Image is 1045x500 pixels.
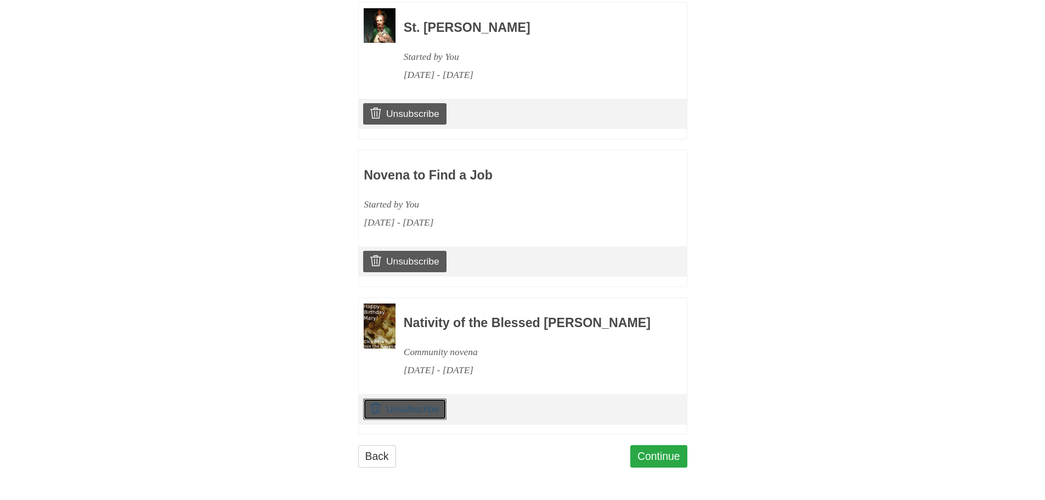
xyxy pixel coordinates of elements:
a: Continue [630,445,687,468]
img: Novena image [364,8,396,43]
div: [DATE] - [DATE] [404,66,657,84]
a: Unsubscribe [363,251,446,272]
a: Unsubscribe [363,398,446,419]
a: Back [358,445,396,468]
h3: St. [PERSON_NAME] [404,21,657,35]
h3: Nativity of the Blessed [PERSON_NAME] [404,316,657,330]
div: Started by You [404,48,657,66]
a: Unsubscribe [363,103,446,124]
div: Community novena [404,343,657,361]
h3: Novena to Find a Job [364,168,617,183]
div: [DATE] - [DATE] [404,361,657,379]
img: Novena image [364,304,396,349]
div: [DATE] - [DATE] [364,214,617,232]
div: Started by You [364,195,617,214]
